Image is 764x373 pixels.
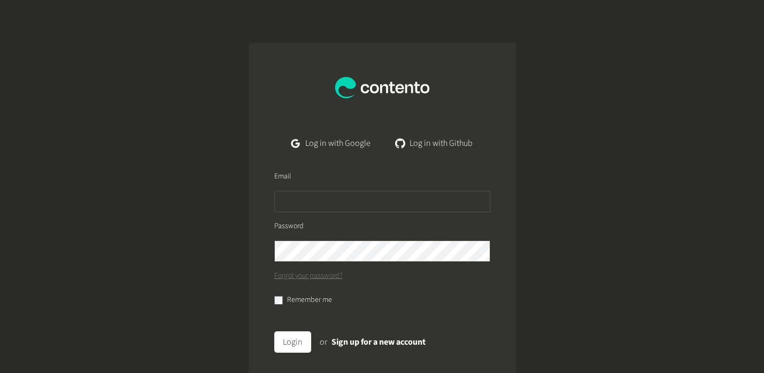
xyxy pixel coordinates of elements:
[320,336,327,348] span: or
[274,171,291,182] label: Email
[274,221,304,232] label: Password
[283,133,379,154] a: Log in with Google
[274,270,343,282] a: Forgot your password?
[287,294,332,306] label: Remember me
[388,133,481,154] a: Log in with Github
[331,336,426,348] a: Sign up for a new account
[274,331,311,353] button: Login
